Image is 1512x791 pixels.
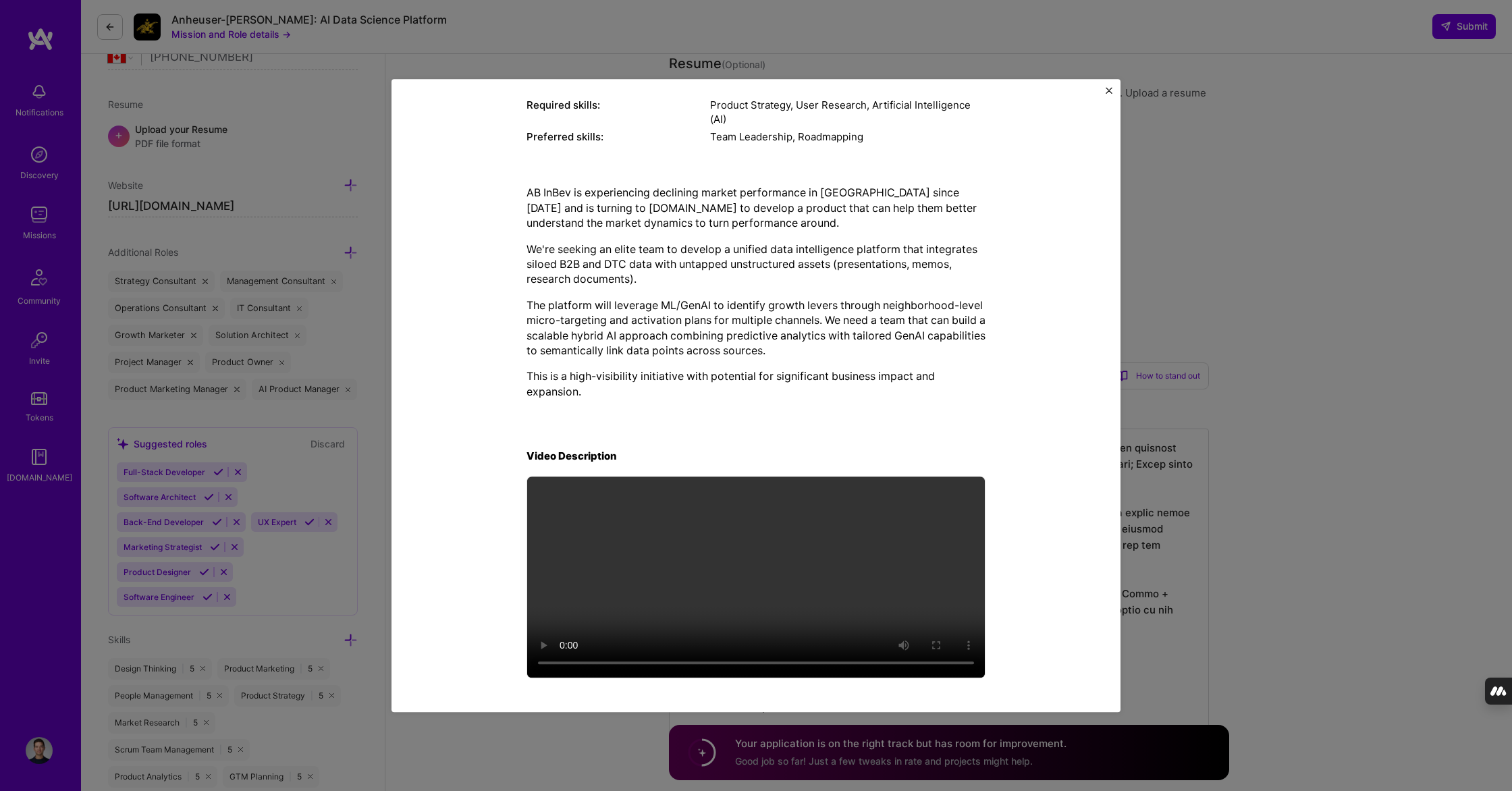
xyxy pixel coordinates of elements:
p: AB InBev is experiencing declining market performance in [GEOGRAPHIC_DATA] since [DATE] and is tu... [526,186,986,231]
div: Required skills: [526,99,710,127]
p: The platform will leverage ML/GenAI to identify growth levers through neighborhood-level micro-ta... [526,298,986,358]
div: Preferred skills: [526,130,710,144]
div: Team Leadership, Roadmapping [710,130,986,144]
button: Close [1106,87,1112,101]
div: Product Strategy, User Research, Artificial Intelligence (AI) [710,99,986,127]
p: We're seeking an elite team to develop a unified data intelligence platform that integrates siloe... [526,242,986,287]
p: This is a high-visibility initiative with potential for significant business impact and expansion. [526,369,986,400]
h4: Video Description [526,450,986,462]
